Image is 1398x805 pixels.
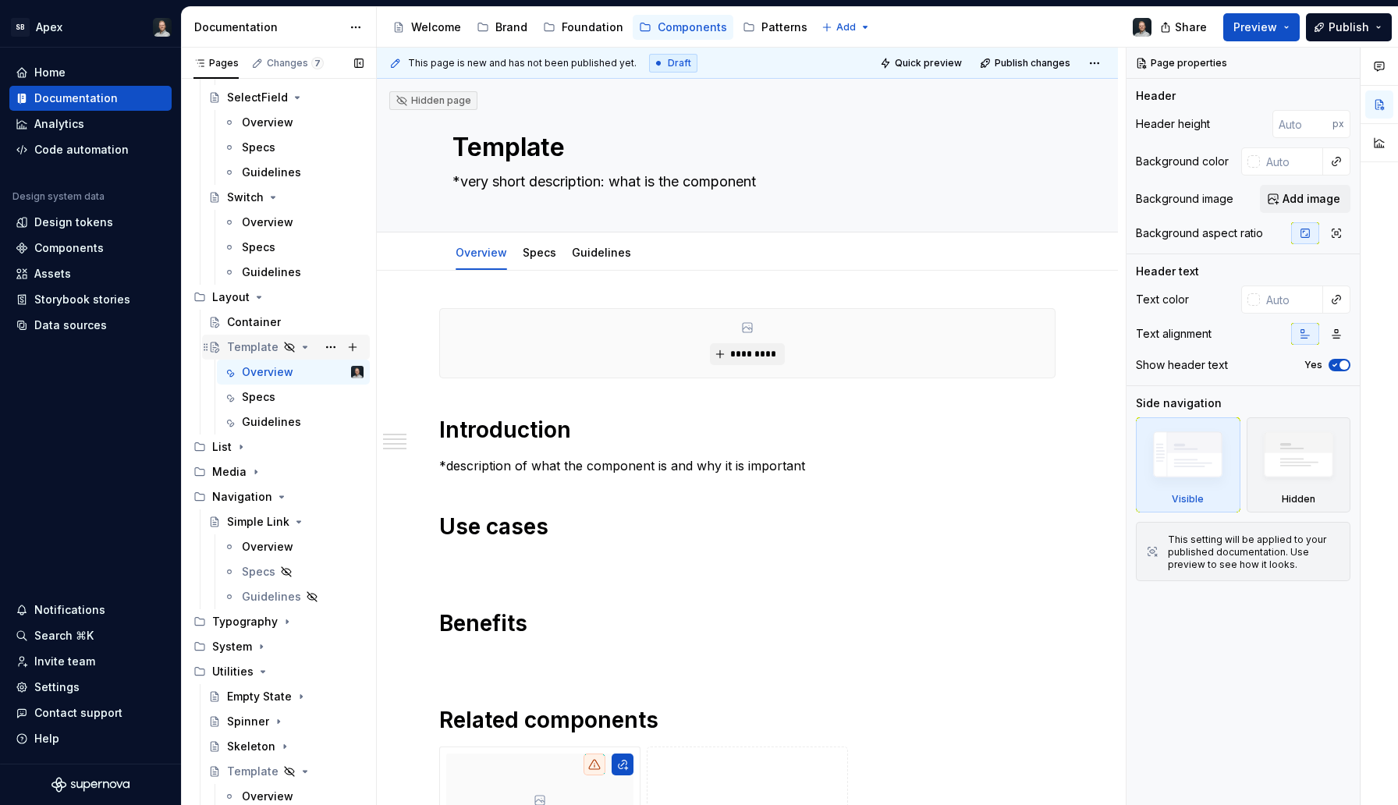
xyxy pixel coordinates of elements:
a: Spinner [202,709,370,734]
div: Help [34,731,59,746]
p: px [1332,118,1344,130]
a: Brand [470,15,534,40]
button: Quick preview [875,52,969,74]
a: Guidelines [217,410,370,434]
div: Side navigation [1136,395,1222,411]
button: Add image [1260,185,1350,213]
div: Spinner [227,714,269,729]
div: Specs [516,236,562,268]
div: Components [34,240,104,256]
div: Utilities [187,659,370,684]
span: 7 [311,57,324,69]
a: Specs [217,135,370,160]
div: Guidelines [242,165,301,180]
div: Patterns [761,20,807,35]
div: Typography [187,609,370,634]
div: Brand [495,20,527,35]
button: Search ⌘K [9,623,172,648]
a: Template [202,759,370,784]
div: Storybook stories [34,292,130,307]
span: Draft [668,57,691,69]
div: Design tokens [34,215,113,230]
p: *description of what the component is and why it is important [439,456,1056,475]
a: Switch [202,185,370,210]
a: Invite team [9,649,172,674]
span: Add image [1283,191,1340,207]
a: Overview [217,210,370,235]
div: Utilities [212,664,254,679]
img: Niklas Quitzau [351,366,364,378]
div: Specs [242,239,275,255]
div: Notifications [34,602,105,618]
div: System [187,634,370,659]
button: Preview [1223,13,1300,41]
div: Text alignment [1136,326,1212,342]
span: Add [836,21,856,34]
div: Hidden page [396,94,471,107]
div: Contact support [34,705,122,721]
div: Header height [1136,116,1210,132]
a: Specs [217,559,370,584]
div: List [212,439,232,455]
a: Guidelines [217,160,370,185]
div: SB [11,18,30,37]
a: Simple Link [202,509,370,534]
div: List [187,434,370,459]
div: Pages [193,57,239,69]
a: Template [202,335,370,360]
a: Components [633,15,733,40]
div: Guidelines [566,236,637,268]
span: Share [1175,20,1207,35]
div: Foundation [562,20,623,35]
div: Background color [1136,154,1229,169]
div: Assets [34,266,71,282]
div: Background aspect ratio [1136,225,1263,241]
div: Navigation [187,484,370,509]
div: Welcome [411,20,461,35]
a: Specs [523,246,556,259]
div: Layout [212,289,250,305]
span: Publish [1329,20,1369,35]
input: Auto [1272,110,1332,138]
a: Patterns [736,15,814,40]
a: Code automation [9,137,172,162]
div: Header text [1136,264,1199,279]
div: Home [34,65,66,80]
a: Analytics [9,112,172,137]
img: Niklas Quitzau [153,18,172,37]
div: Layout [187,285,370,310]
div: Background image [1136,191,1233,207]
a: Overview [456,246,507,259]
button: Publish [1306,13,1392,41]
div: Switch [227,190,264,205]
div: Header [1136,88,1176,104]
div: Guidelines [242,414,301,430]
div: SelectField [227,90,288,105]
div: Analytics [34,116,84,132]
span: This page is new and has not been published yet. [408,57,637,69]
a: Guidelines [572,246,631,259]
button: SBApexNiklas Quitzau [3,10,178,44]
a: Welcome [386,15,467,40]
a: Overview [217,534,370,559]
div: Show header text [1136,357,1228,373]
div: Navigation [212,489,272,505]
svg: Supernova Logo [51,777,130,793]
button: Publish changes [975,52,1077,74]
div: Overview [449,236,513,268]
a: Settings [9,675,172,700]
a: Storybook stories [9,287,172,312]
h1: Use cases [439,512,1056,541]
div: Media [187,459,370,484]
span: Quick preview [895,57,962,69]
div: Template [227,764,279,779]
div: Specs [242,564,275,580]
div: Media [212,464,247,480]
div: Components [658,20,727,35]
input: Auto [1260,285,1323,314]
a: Home [9,60,172,85]
button: Add [817,16,875,38]
div: Code automation [34,142,129,158]
div: Empty State [227,689,292,704]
